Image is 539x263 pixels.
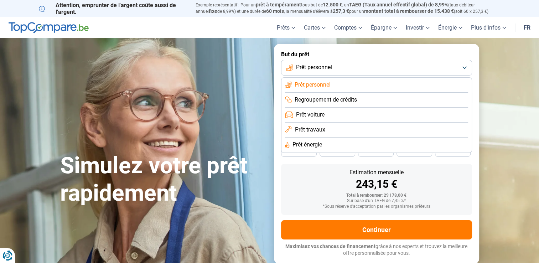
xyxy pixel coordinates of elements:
[333,8,349,14] span: 257,3 €
[295,81,331,89] span: Prêt personnel
[287,198,466,203] div: Sur base d'un TAEG de 7,45 %*
[60,152,265,207] h1: Simulez votre prêt rapidement
[287,179,466,190] div: 243,15 €
[281,51,472,58] label: But du prêt
[287,193,466,198] div: Total à rembourser: 29 178,00 €
[295,126,325,134] span: Prêt travaux
[287,204,466,209] div: *Sous réserve d'acceptation par les organismes prêteurs
[323,2,342,7] span: 12.500 €
[209,8,217,14] span: fixe
[296,63,332,71] span: Prêt personnel
[445,149,461,154] span: 24 mois
[364,8,454,14] span: montant total à rembourser de 15.438 €
[273,17,300,38] a: Prêts
[406,149,422,154] span: 30 mois
[281,220,472,239] button: Continuer
[467,17,511,38] a: Plus d'infos
[330,149,345,154] span: 42 mois
[281,243,472,257] p: grâce à nos experts et trouvez la meilleure offre personnalisée pour vous.
[367,17,401,38] a: Épargne
[401,17,434,38] a: Investir
[287,170,466,175] div: Estimation mensuelle
[300,17,330,38] a: Cartes
[519,17,535,38] a: fr
[285,243,375,249] span: Maximisez vos chances de financement
[295,96,357,104] span: Regroupement de crédits
[434,17,467,38] a: Énergie
[349,2,448,7] span: TAEG (Taux annuel effectif global) de 8,99%
[368,149,384,154] span: 36 mois
[9,22,89,33] img: TopCompare
[296,111,325,119] span: Prêt voiture
[256,2,301,7] span: prêt à tempérament
[292,141,322,149] span: Prêt énergie
[196,2,501,15] p: Exemple représentatif : Pour un tous but de , un (taux débiteur annuel de 8,99%) et une durée de ...
[39,2,187,15] p: Attention, emprunter de l'argent coûte aussi de l'argent.
[266,8,284,14] span: 60 mois
[291,149,307,154] span: 48 mois
[281,60,472,76] button: Prêt personnel
[330,17,367,38] a: Comptes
